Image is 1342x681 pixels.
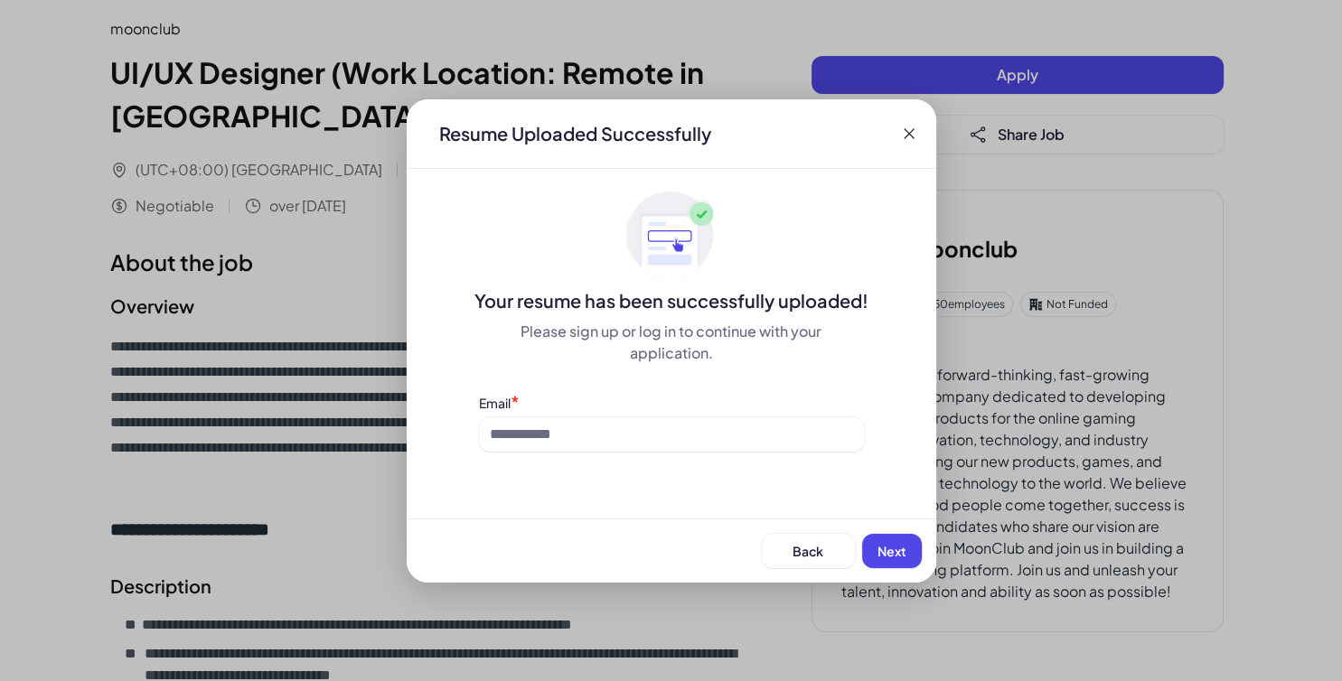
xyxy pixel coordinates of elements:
span: Back [793,543,823,559]
button: Back [762,534,855,568]
div: Your resume has been successfully uploaded! [407,288,936,313]
button: Next [862,534,922,568]
span: Next [877,543,906,559]
div: Please sign up or log in to continue with your application. [479,321,864,364]
img: ApplyedMaskGroup3.svg [626,191,717,281]
label: Email [479,395,511,411]
div: Resume Uploaded Successfully [425,121,726,146]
